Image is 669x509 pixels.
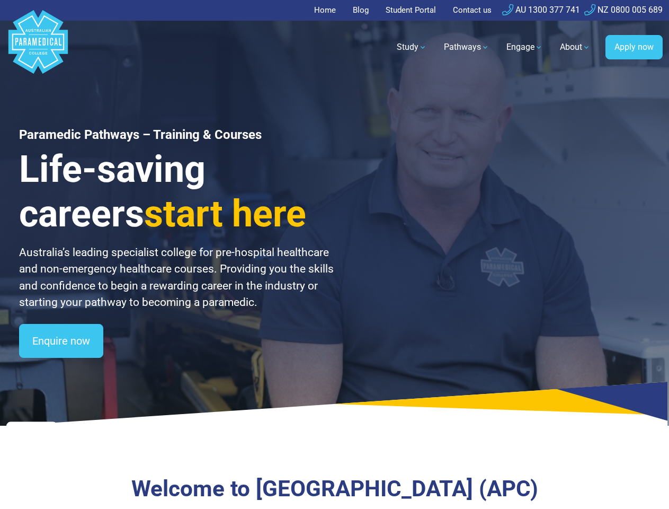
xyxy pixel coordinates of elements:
p: Australia’s leading specialist college for pre-hospital healthcare and non-emergency healthcare c... [19,244,347,311]
a: Apply now [605,35,663,59]
a: Study [390,32,433,62]
span: start here [144,192,306,235]
h3: Life-saving careers [19,147,347,236]
a: AU 1300 377 741 [502,5,580,15]
a: About [554,32,597,62]
a: Engage [500,32,549,62]
h1: Paramedic Pathways – Training & Courses [19,127,347,143]
a: Enquire now [19,324,103,358]
a: Australian Paramedical College [6,21,70,74]
h3: Welcome to [GEOGRAPHIC_DATA] (APC) [61,476,608,503]
a: Pathways [438,32,496,62]
a: NZ 0800 005 689 [584,5,663,15]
